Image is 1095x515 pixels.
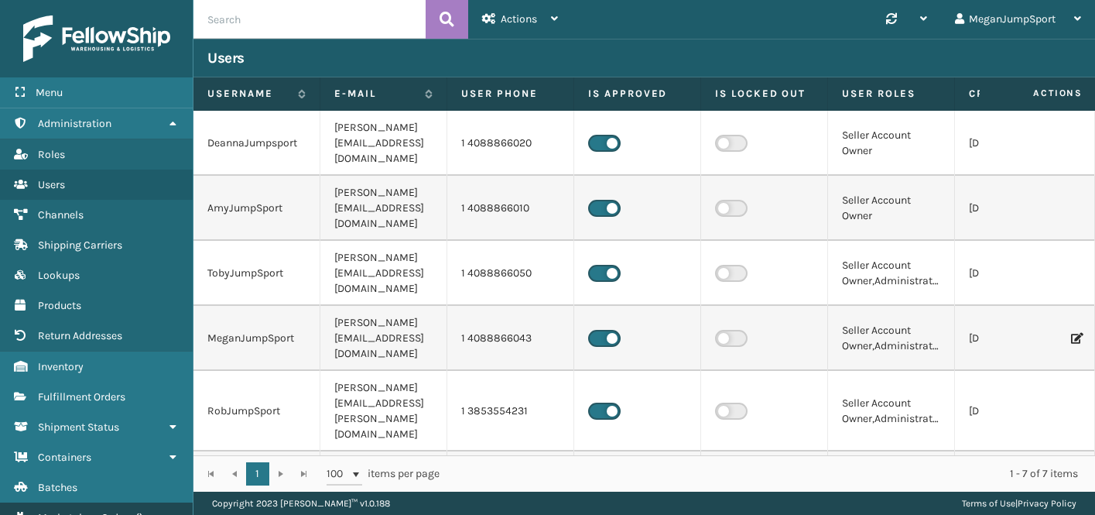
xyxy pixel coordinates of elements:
[246,462,269,486] a: 1
[447,306,574,371] td: 1 4088866043
[193,306,320,371] td: MeganJumpSport
[447,241,574,306] td: 1 4088866050
[962,498,1015,509] a: Terms of Use
[207,87,290,101] label: Username
[320,306,447,371] td: [PERSON_NAME][EMAIL_ADDRESS][DOMAIN_NAME]
[969,87,1052,101] label: Created
[38,451,91,464] span: Containers
[38,329,122,342] span: Return Addresses
[193,176,320,241] td: AmyJumpSport
[715,87,813,101] label: Is Locked Out
[36,86,63,99] span: Menu
[193,241,320,306] td: TobyJumpSport
[38,421,119,434] span: Shipment Status
[38,239,122,252] span: Shipping Carriers
[828,241,955,306] td: Seller Account Owner,Administrators
[320,176,447,241] td: [PERSON_NAME][EMAIL_ADDRESS][DOMAIN_NAME]
[38,360,84,373] span: Inventory
[447,176,574,241] td: 1 4088866010
[828,111,955,176] td: Seller Account Owner
[38,299,81,312] span: Products
[955,111,1082,176] td: [DATE] 10:33:50 am
[38,117,111,130] span: Administration
[334,87,417,101] label: E-mail
[828,371,955,451] td: Seller Account Owner,Administrators
[320,241,447,306] td: [PERSON_NAME][EMAIL_ADDRESS][DOMAIN_NAME]
[38,390,125,403] span: Fulfillment Orders
[461,87,559,101] label: User phone
[327,466,350,482] span: 100
[38,148,65,161] span: Roles
[955,176,1082,241] td: [DATE] 10:40:59 am
[955,241,1082,306] td: [DATE] 10:38:07 am
[320,111,447,176] td: [PERSON_NAME][EMAIL_ADDRESS][DOMAIN_NAME]
[984,81,1092,106] span: Actions
[842,87,940,101] label: User Roles
[38,481,77,494] span: Batches
[207,49,245,67] h3: Users
[38,178,65,191] span: Users
[1071,333,1080,344] i: Edit
[447,111,574,176] td: 1 4088866020
[193,111,320,176] td: DeannaJumpsport
[327,462,440,486] span: items per page
[461,466,1078,482] div: 1 - 7 of 7 items
[447,371,574,451] td: 1 3853554231
[828,306,955,371] td: Seller Account Owner,Administrators
[962,492,1076,515] div: |
[212,492,390,515] p: Copyright 2023 [PERSON_NAME]™ v 1.0.188
[828,176,955,241] td: Seller Account Owner
[955,306,1082,371] td: [DATE] 11:47:14 am
[1018,498,1076,509] a: Privacy Policy
[320,371,447,451] td: [PERSON_NAME][EMAIL_ADDRESS][PERSON_NAME][DOMAIN_NAME]
[588,87,686,101] label: Is Approved
[501,12,537,26] span: Actions
[23,15,170,62] img: logo
[193,371,320,451] td: RobJumpSport
[38,269,80,282] span: Lookups
[955,371,1082,451] td: [DATE] 11:48:34 am
[38,208,84,221] span: Channels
